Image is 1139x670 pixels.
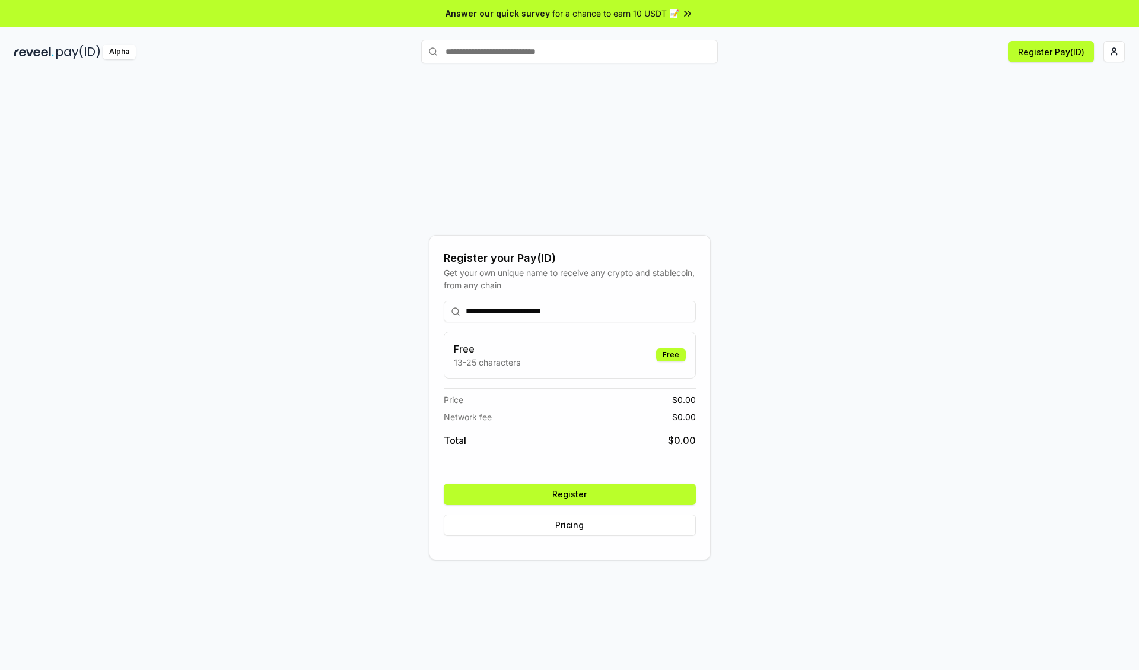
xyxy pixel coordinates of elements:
[668,433,696,447] span: $ 0.00
[444,393,463,406] span: Price
[1008,41,1094,62] button: Register Pay(ID)
[444,433,466,447] span: Total
[672,393,696,406] span: $ 0.00
[444,484,696,505] button: Register
[444,250,696,266] div: Register your Pay(ID)
[454,342,520,356] h3: Free
[103,45,136,59] div: Alpha
[656,348,686,361] div: Free
[672,411,696,423] span: $ 0.00
[14,45,54,59] img: reveel_dark
[444,515,696,536] button: Pricing
[444,411,492,423] span: Network fee
[552,7,679,20] span: for a chance to earn 10 USDT 📝
[454,356,520,369] p: 13-25 characters
[56,45,100,59] img: pay_id
[446,7,550,20] span: Answer our quick survey
[444,266,696,291] div: Get your own unique name to receive any crypto and stablecoin, from any chain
